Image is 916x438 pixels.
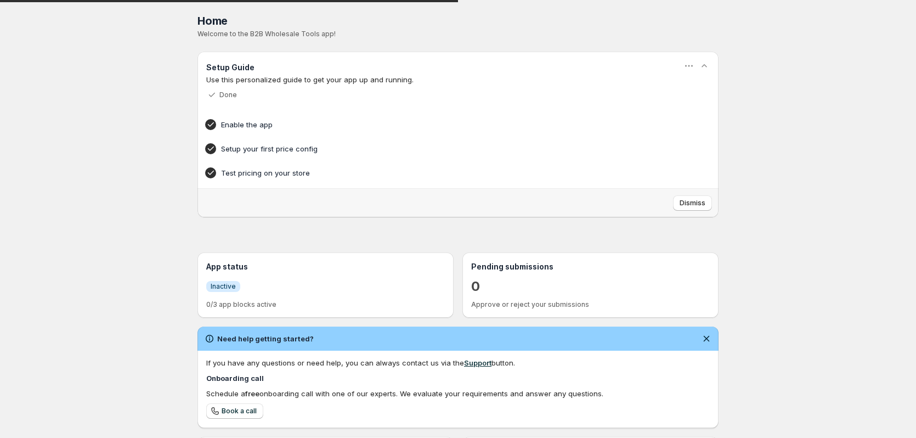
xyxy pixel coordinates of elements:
b: free [245,389,259,398]
a: InfoInactive [206,280,240,292]
h3: App status [206,261,445,272]
h4: Setup your first price config [221,143,661,154]
span: Dismiss [680,199,705,207]
h4: Onboarding call [206,373,710,384]
a: 0 [471,278,480,295]
button: Dismiss [673,195,712,211]
h3: Setup Guide [206,62,255,73]
h4: Enable the app [221,119,661,130]
span: Inactive [211,282,236,291]
p: 0/3 app blocks active [206,300,445,309]
h4: Test pricing on your store [221,167,661,178]
h2: Need help getting started? [217,333,314,344]
div: If you have any questions or need help, you can always contact us via the button. [206,357,710,368]
p: Approve or reject your submissions [471,300,710,309]
p: Welcome to the B2B Wholesale Tools app! [197,30,719,38]
a: Support [464,358,491,367]
span: Book a call [222,407,257,415]
div: Schedule a onboarding call with one of our experts. We evaluate your requirements and answer any ... [206,388,710,399]
button: Dismiss notification [699,331,714,346]
a: Book a call [206,403,263,419]
p: Use this personalized guide to get your app up and running. [206,74,710,85]
h3: Pending submissions [471,261,710,272]
span: Home [197,14,228,27]
p: Done [219,91,237,99]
